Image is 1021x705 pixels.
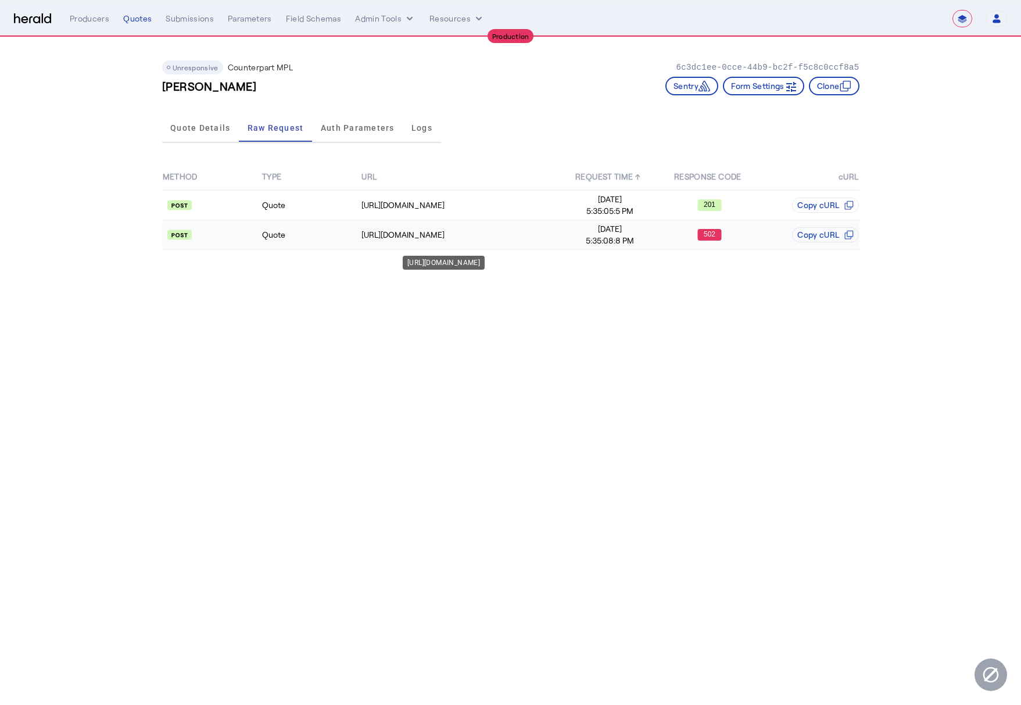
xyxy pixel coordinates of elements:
[411,124,432,132] span: Logs
[14,13,51,24] img: Herald Logo
[660,164,760,190] th: RESPONSE CODE
[560,164,660,190] th: REQUEST TIME
[635,171,640,181] span: ↑
[361,229,560,241] div: [URL][DOMAIN_NAME]
[760,164,859,190] th: cURL
[361,199,560,211] div: [URL][DOMAIN_NAME]
[355,13,415,24] button: internal dropdown menu
[162,164,261,190] th: METHOD
[261,164,361,190] th: TYPE
[361,164,560,190] th: URL
[261,220,361,250] td: Quote
[561,223,659,235] span: [DATE]
[809,77,859,95] button: Clone
[561,205,659,217] span: 5:35:05:5 PM
[228,62,293,73] p: Counterpart MPL
[665,77,718,95] button: Sentry
[321,124,395,132] span: Auth Parameters
[248,124,304,132] span: Raw Request
[403,256,485,270] div: [URL][DOMAIN_NAME]
[170,124,230,132] span: Quote Details
[704,201,715,209] text: 201
[561,194,659,205] span: [DATE]
[792,227,858,242] button: Copy cURL
[792,198,858,213] button: Copy cURL
[261,190,361,220] td: Quote
[123,13,152,24] div: Quotes
[70,13,109,24] div: Producers
[429,13,485,24] button: Resources dropdown menu
[561,235,659,246] span: 5:35:08:8 PM
[166,13,214,24] div: Submissions
[228,13,272,24] div: Parameters
[488,29,534,43] div: Production
[286,13,342,24] div: Field Schemas
[162,78,257,94] h3: [PERSON_NAME]
[173,63,218,71] span: Unresponsive
[676,62,859,73] p: 6c3dc1ee-0cce-44b9-bc2f-f5c8c0ccf8a5
[704,230,715,238] text: 502
[723,77,804,95] button: Form Settings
